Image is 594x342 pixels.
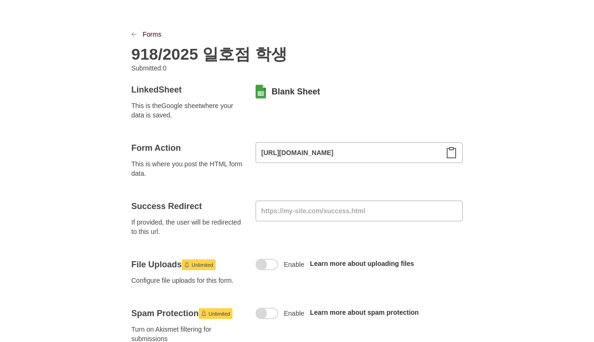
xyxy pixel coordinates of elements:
h4: File Uploads [131,259,244,270]
svg: Launch [201,311,207,316]
span: Configure file uploads for this form. [131,276,244,285]
a: Learn more about uploading files [310,260,414,267]
span: If provided, the user will be redirected to this url. [131,218,244,236]
h4: Form Action [131,142,244,154]
h2: 918/2025 일호점 학생 [131,45,287,63]
a: Forms [143,30,161,39]
span: This is the Google sheet where your data is saved. [131,101,244,120]
svg: LinkPrevious [131,31,137,37]
span: Enable [284,260,305,269]
a: Blank Sheet [272,86,320,97]
input: https://my-site.com/success.html [256,201,463,221]
h4: Success Redirect [131,201,244,212]
span: Unlimited [209,308,230,319]
span: Enable [284,309,305,318]
svg: Launch [184,262,190,267]
p: Submitted: 0 [131,63,289,73]
h4: Spam Protection [131,308,244,319]
h4: Linked Sheet [131,84,244,95]
svg: Clipboard [446,147,457,158]
span: Unlimited [192,259,213,271]
a: Learn more about spam protection [310,309,419,316]
span: This is where you post the HTML form data. [131,159,244,178]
